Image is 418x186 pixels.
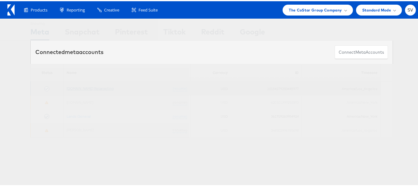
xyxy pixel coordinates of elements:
[31,63,64,80] th: Status
[67,99,93,103] a: [DOMAIN_NAME]
[67,6,85,12] span: Reporting
[289,6,342,12] span: The CoStar Group Company
[67,85,114,89] a: [DOMAIN_NAME] Retargeting
[64,63,191,80] th: Name
[35,47,103,55] div: Connected accounts
[173,126,187,132] a: (rename)
[302,94,381,108] td: America/New_York
[231,94,302,108] td: 620101399253392
[65,47,79,54] span: meta
[355,48,366,54] span: meta
[30,18,49,25] div: Showing
[231,80,302,94] td: 10154279280445977
[407,7,413,11] span: SV
[67,126,94,131] a: [PERSON_NAME]
[173,113,187,118] a: (rename)
[335,44,388,58] button: ConnectmetaAccounts
[302,80,381,94] td: America/Los_Angeles
[201,25,224,39] div: Reddit
[163,25,186,39] div: Tiktok
[240,25,265,39] div: Google
[231,122,302,136] td: 344502996785698
[104,6,119,12] span: Creative
[191,63,231,80] th: Currency
[31,6,47,12] span: Products
[173,85,187,90] a: (rename)
[30,25,49,39] div: Meta
[231,63,302,80] th: ID
[302,122,381,136] td: America/Los_Angeles
[67,113,91,117] a: Lands General
[191,94,231,108] td: USD
[173,99,187,104] a: (rename)
[231,108,302,122] td: 361709263954924
[362,6,391,12] span: Standard Mode
[65,25,99,39] div: Snapchat
[302,108,381,122] td: America/New_York
[191,80,231,94] td: USD
[191,122,231,136] td: USD
[115,25,148,39] div: Pinterest
[191,108,231,122] td: USD
[302,63,381,80] th: Timezone
[139,6,158,12] span: Feed Suite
